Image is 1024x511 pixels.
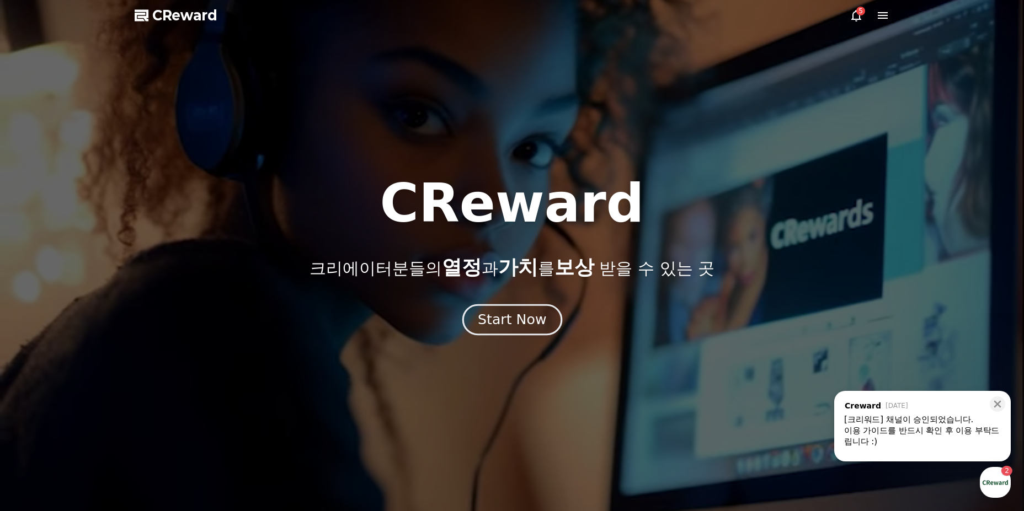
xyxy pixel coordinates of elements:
[462,304,562,335] button: Start Now
[3,349,73,377] a: 홈
[465,316,560,326] a: Start Now
[442,256,482,278] span: 열정
[73,349,142,377] a: 2대화
[101,367,114,375] span: 대화
[35,366,41,375] span: 홈
[554,256,594,278] span: 보상
[310,256,714,278] p: 크리에이터분들의 과 를 받을 수 있는 곳
[142,349,212,377] a: 설정
[135,7,217,24] a: CReward
[380,177,644,230] h1: CReward
[850,9,863,22] a: 5
[478,310,546,329] div: Start Now
[112,349,116,358] span: 2
[152,7,217,24] span: CReward
[170,366,184,375] span: 설정
[856,7,865,15] div: 5
[498,256,538,278] span: 가치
